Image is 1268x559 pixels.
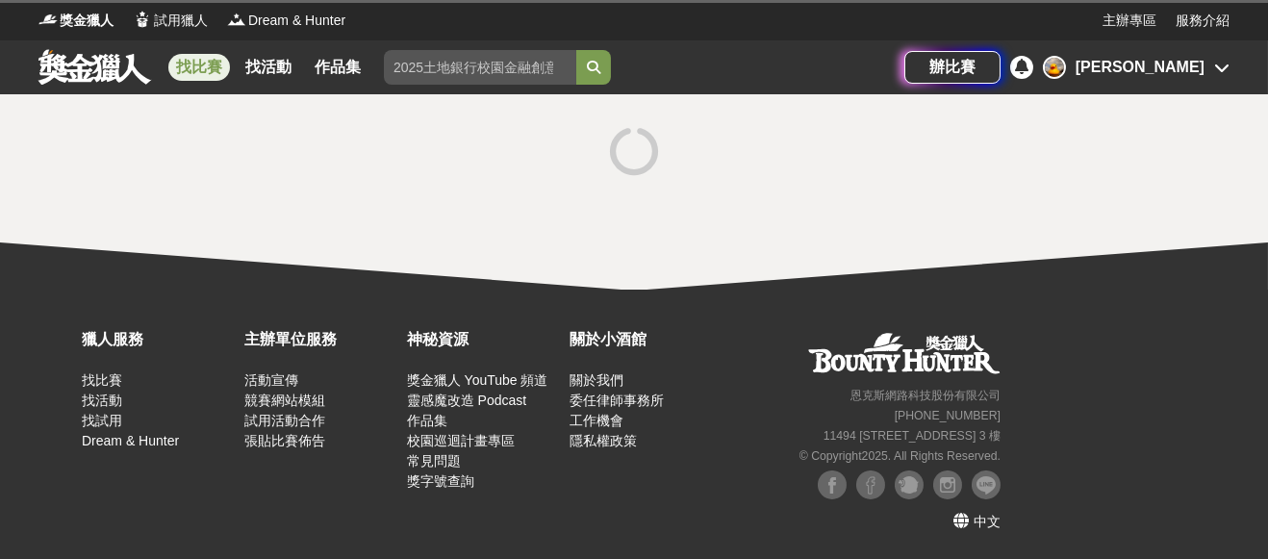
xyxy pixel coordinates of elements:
img: Logo [227,10,246,29]
a: 競賽網站模組 [244,393,325,408]
small: © Copyright 2025 . All Rights Reserved. [799,449,1001,463]
img: Facebook [818,470,847,499]
span: Dream & Hunter [248,11,345,31]
img: LINE [972,470,1001,499]
a: Dream & Hunter [82,433,179,448]
a: 試用活動合作 [244,413,325,428]
a: 作品集 [407,413,447,428]
img: Facebook [856,470,885,499]
img: Instagram [933,470,962,499]
small: [PHONE_NUMBER] [895,409,1001,422]
img: Logo [38,10,58,29]
div: 神秘資源 [407,328,560,351]
a: 獎金獵人 YouTube 頻道 [407,372,548,388]
input: 2025土地銀行校園金融創意挑戰賽：從你出發 開啟智慧金融新頁 [384,50,576,85]
a: 服務介紹 [1176,11,1230,31]
small: 恩克斯網路科技股份有限公司 [850,389,1001,402]
img: Plurk [895,470,924,499]
div: 主辦單位服務 [244,328,397,351]
a: 找活動 [82,393,122,408]
a: 常見問題 [407,453,461,469]
span: 獎金獵人 [60,11,114,31]
a: 關於我們 [570,372,623,388]
a: 獎字號查詢 [407,473,474,489]
img: Logo [133,10,152,29]
a: Logo試用獵人 [133,11,208,31]
a: 隱私權政策 [570,433,637,448]
img: Avatar [1045,58,1064,77]
a: 找活動 [238,54,299,81]
a: 主辦專區 [1103,11,1156,31]
a: LogoDream & Hunter [227,11,345,31]
div: 關於小酒館 [570,328,723,351]
a: 找比賽 [82,372,122,388]
span: 中文 [974,514,1001,529]
a: 作品集 [307,54,368,81]
a: 找試用 [82,413,122,428]
a: Logo獎金獵人 [38,11,114,31]
div: [PERSON_NAME] [1076,56,1205,79]
a: 辦比賽 [904,51,1001,84]
a: 找比賽 [168,54,230,81]
a: 校園巡迴計畫專區 [407,433,515,448]
small: 11494 [STREET_ADDRESS] 3 樓 [824,429,1001,443]
a: 活動宣傳 [244,372,298,388]
a: 靈感魔改造 Podcast [407,393,526,408]
div: 獵人服務 [82,328,235,351]
a: 工作機會 [570,413,623,428]
a: 委任律師事務所 [570,393,664,408]
a: 張貼比賽佈告 [244,433,325,448]
span: 試用獵人 [154,11,208,31]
